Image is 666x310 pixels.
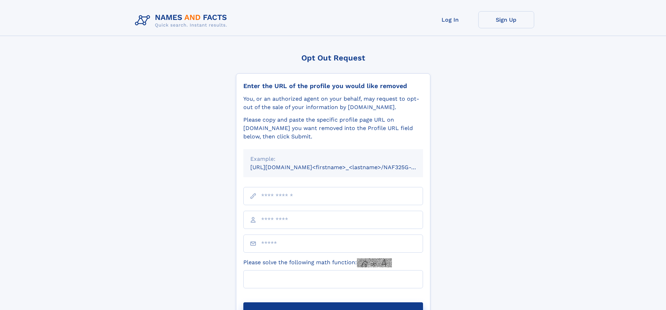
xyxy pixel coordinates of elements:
[250,155,416,163] div: Example:
[478,11,534,28] a: Sign Up
[243,95,423,111] div: You, or an authorized agent on your behalf, may request to opt-out of the sale of your informatio...
[243,258,392,267] label: Please solve the following math function:
[236,53,430,62] div: Opt Out Request
[243,82,423,90] div: Enter the URL of the profile you would like removed
[243,116,423,141] div: Please copy and paste the specific profile page URL on [DOMAIN_NAME] you want removed into the Pr...
[132,11,233,30] img: Logo Names and Facts
[250,164,436,171] small: [URL][DOMAIN_NAME]<firstname>_<lastname>/NAF325G-xxxxxxxx
[422,11,478,28] a: Log In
